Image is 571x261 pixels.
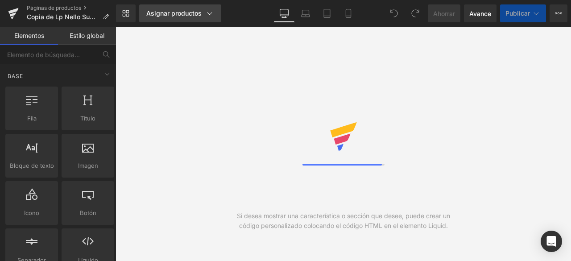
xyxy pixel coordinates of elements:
[295,4,316,22] a: Computadora portátil
[27,4,116,12] a: Páginas de productos
[14,32,44,39] font: Elementos
[406,4,424,22] button: Rehacer
[237,212,450,229] font: Si desea mostrar una característica o sección que desee, puede crear un código personalizado colo...
[27,4,81,11] font: Páginas de productos
[338,4,359,22] a: Móvil
[550,4,567,22] button: Más
[385,4,403,22] button: Deshacer
[273,4,295,22] a: De oficina
[80,209,96,216] font: Botón
[500,4,546,22] button: Publicar
[541,231,562,252] div: Abrir Intercom Messenger
[469,10,491,17] font: Avance
[8,73,23,79] font: Base
[70,32,104,39] font: Estilo global
[10,162,54,169] font: Bloque de texto
[316,4,338,22] a: Tableta
[78,162,98,169] font: Imagen
[24,209,39,216] font: Icono
[80,115,95,122] font: Título
[146,9,202,17] font: Asignar productos
[505,9,530,17] font: Publicar
[116,4,136,22] a: Nueva Biblioteca
[27,115,37,122] font: Fila
[464,4,497,22] a: Avance
[433,10,455,17] font: Ahorrar
[27,13,122,21] font: Copia de Lp Nello Super Calm 4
